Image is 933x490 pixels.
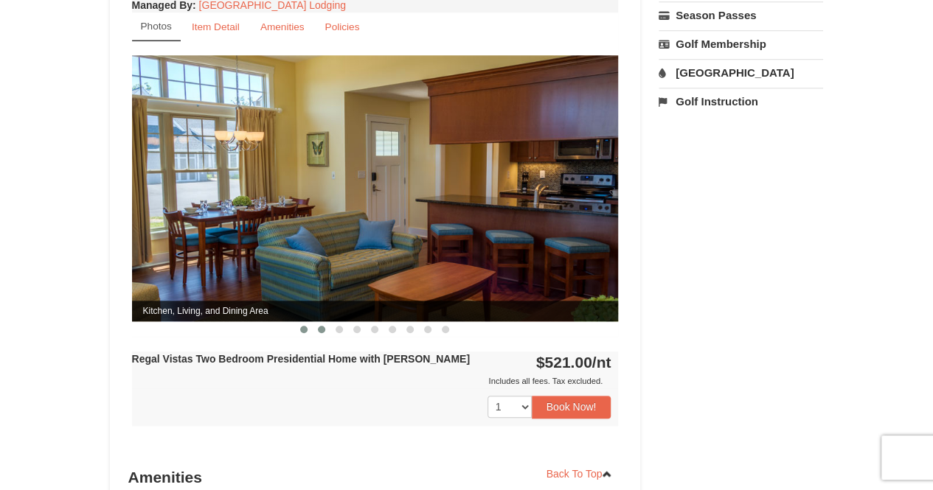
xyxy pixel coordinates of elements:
[141,21,172,32] small: Photos
[659,88,823,115] a: Golf Instruction
[260,21,305,32] small: Amenities
[536,354,611,371] strong: $521.00
[659,30,823,57] a: Golf Membership
[315,13,369,41] a: Policies
[192,21,240,32] small: Item Detail
[659,59,823,86] a: [GEOGRAPHIC_DATA]
[537,463,622,485] a: Back To Top
[132,55,618,321] img: Kitchen, Living, and Dining Area
[532,396,611,418] button: Book Now!
[325,21,359,32] small: Policies
[182,13,249,41] a: Item Detail
[132,374,611,388] div: Includes all fees. Tax excluded.
[132,13,181,41] a: Photos
[592,354,611,371] span: /nt
[132,301,618,321] span: Kitchen, Living, and Dining Area
[251,13,314,41] a: Amenities
[132,353,470,365] strong: Regal Vistas Two Bedroom Presidential Home with [PERSON_NAME]
[659,1,823,29] a: Season Passes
